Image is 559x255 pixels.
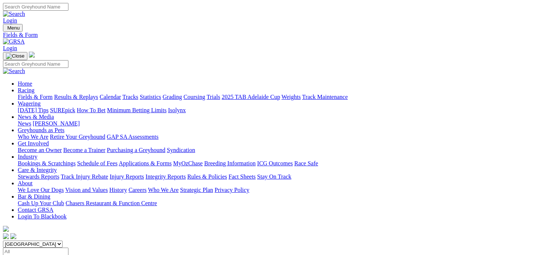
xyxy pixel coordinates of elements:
a: Schedule of Fees [77,160,117,166]
a: Bookings & Scratchings [18,160,75,166]
div: Racing [18,94,556,100]
a: History [109,187,127,193]
a: Isolynx [168,107,186,113]
img: GRSA [3,38,25,45]
a: [DATE] Tips [18,107,48,113]
a: Care & Integrity [18,167,57,173]
a: News & Media [18,114,54,120]
div: Bar & Dining [18,200,556,207]
button: Toggle navigation [3,24,23,32]
a: Stay On Track [257,173,291,180]
a: News [18,120,31,127]
a: Statistics [140,94,161,100]
a: Get Involved [18,140,49,147]
a: Login [3,45,17,51]
a: Calendar [100,94,121,100]
a: We Love Our Dogs [18,187,64,193]
a: Grading [163,94,182,100]
a: Purchasing a Greyhound [107,147,165,153]
div: News & Media [18,120,556,127]
a: Cash Up Your Club [18,200,64,206]
a: Retire Your Greyhound [50,134,105,140]
a: Track Maintenance [302,94,348,100]
a: Who We Are [18,134,48,140]
a: Careers [128,187,147,193]
div: Industry [18,160,556,167]
img: logo-grsa-white.png [3,226,9,232]
div: Care & Integrity [18,173,556,180]
a: Applications & Forms [119,160,172,166]
a: SUREpick [50,107,75,113]
a: Trials [206,94,220,100]
input: Search [3,60,68,68]
img: Search [3,11,25,17]
a: Stewards Reports [18,173,59,180]
a: Wagering [18,100,41,107]
img: Search [3,68,25,75]
a: Coursing [183,94,205,100]
a: Minimum Betting Limits [107,107,166,113]
a: Login [3,17,17,24]
a: Fields & Form [18,94,53,100]
a: MyOzChase [173,160,203,166]
div: About [18,187,556,193]
a: Privacy Policy [215,187,249,193]
a: Become an Owner [18,147,62,153]
a: 2025 TAB Adelaide Cup [222,94,280,100]
div: Greyhounds as Pets [18,134,556,140]
a: Racing [18,87,34,93]
a: Strategic Plan [180,187,213,193]
a: Integrity Reports [145,173,186,180]
a: How To Bet [77,107,106,113]
a: Industry [18,154,37,160]
a: Bar & Dining [18,193,50,200]
a: Rules & Policies [187,173,227,180]
div: Wagering [18,107,556,114]
span: Menu [7,25,20,31]
a: Tracks [122,94,138,100]
a: Who We Are [148,187,179,193]
a: Fields & Form [3,32,556,38]
img: facebook.svg [3,233,9,239]
a: Chasers Restaurant & Function Centre [65,200,157,206]
a: Injury Reports [110,173,144,180]
button: Toggle navigation [3,52,27,60]
a: Race Safe [294,160,318,166]
a: Track Injury Rebate [61,173,108,180]
a: [PERSON_NAME] [33,120,80,127]
a: Syndication [167,147,195,153]
img: twitter.svg [10,233,16,239]
a: Login To Blackbook [18,213,67,220]
a: Results & Replays [54,94,98,100]
a: Fact Sheets [229,173,256,180]
div: Get Involved [18,147,556,154]
a: Breeding Information [204,160,256,166]
a: Home [18,80,32,87]
a: GAP SA Assessments [107,134,159,140]
a: About [18,180,33,186]
a: Vision and Values [65,187,108,193]
img: Close [6,53,24,59]
a: ICG Outcomes [257,160,293,166]
a: Contact GRSA [18,207,53,213]
a: Become a Trainer [63,147,105,153]
img: logo-grsa-white.png [29,52,35,58]
a: Weights [282,94,301,100]
input: Search [3,3,68,11]
a: Greyhounds as Pets [18,127,64,133]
